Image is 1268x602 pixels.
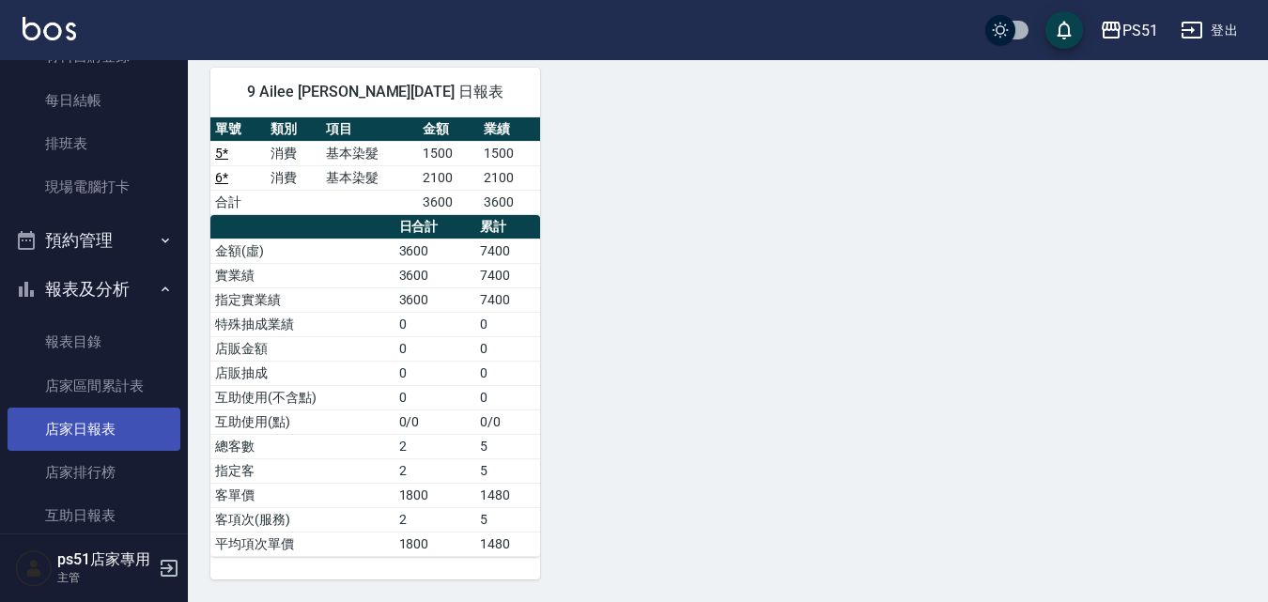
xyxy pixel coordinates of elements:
[394,263,475,287] td: 3600
[479,141,540,165] td: 1500
[475,409,541,434] td: 0/0
[321,165,418,190] td: 基本染髮
[210,215,540,557] table: a dense table
[394,483,475,507] td: 1800
[8,79,180,122] a: 每日結帳
[210,117,266,142] th: 單號
[8,265,180,314] button: 報表及分析
[475,215,541,239] th: 累計
[321,141,418,165] td: 基本染髮
[475,483,541,507] td: 1480
[266,141,321,165] td: 消費
[321,117,418,142] th: 項目
[479,190,540,214] td: 3600
[8,165,180,208] a: 現場電腦打卡
[8,451,180,494] a: 店家排行榜
[475,385,541,409] td: 0
[8,364,180,408] a: 店家區間累計表
[394,361,475,385] td: 0
[8,408,180,451] a: 店家日報表
[233,83,518,101] span: 9 Ailee [PERSON_NAME][DATE] 日報表
[475,532,541,556] td: 1480
[57,550,153,569] h5: ps51店家專用
[394,239,475,263] td: 3600
[210,263,394,287] td: 實業績
[418,141,479,165] td: 1500
[394,532,475,556] td: 1800
[479,165,540,190] td: 2100
[394,409,475,434] td: 0/0
[475,263,541,287] td: 7400
[8,216,180,265] button: 預約管理
[8,494,180,537] a: 互助日報表
[394,434,475,458] td: 2
[394,336,475,361] td: 0
[475,507,541,532] td: 5
[394,458,475,483] td: 2
[479,117,540,142] th: 業績
[394,312,475,336] td: 0
[1092,11,1166,50] button: PS51
[475,239,541,263] td: 7400
[418,165,479,190] td: 2100
[23,17,76,40] img: Logo
[15,549,53,587] img: Person
[210,458,394,483] td: 指定客
[210,239,394,263] td: 金額(虛)
[210,190,266,214] td: 合計
[1173,13,1245,48] button: 登出
[210,336,394,361] td: 店販金額
[210,434,394,458] td: 總客數
[418,190,479,214] td: 3600
[418,117,479,142] th: 金額
[266,117,321,142] th: 類別
[475,312,541,336] td: 0
[475,434,541,458] td: 5
[475,287,541,312] td: 7400
[210,409,394,434] td: 互助使用(點)
[210,532,394,556] td: 平均項次單價
[57,569,153,586] p: 主管
[394,385,475,409] td: 0
[210,287,394,312] td: 指定實業績
[266,165,321,190] td: 消費
[8,320,180,363] a: 報表目錄
[475,458,541,483] td: 5
[210,117,540,215] table: a dense table
[210,312,394,336] td: 特殊抽成業績
[1045,11,1083,49] button: save
[8,122,180,165] a: 排班表
[475,361,541,385] td: 0
[475,336,541,361] td: 0
[210,507,394,532] td: 客項次(服務)
[210,385,394,409] td: 互助使用(不含點)
[394,287,475,312] td: 3600
[1122,19,1158,42] div: PS51
[394,215,475,239] th: 日合計
[394,507,475,532] td: 2
[210,361,394,385] td: 店販抽成
[210,483,394,507] td: 客單價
